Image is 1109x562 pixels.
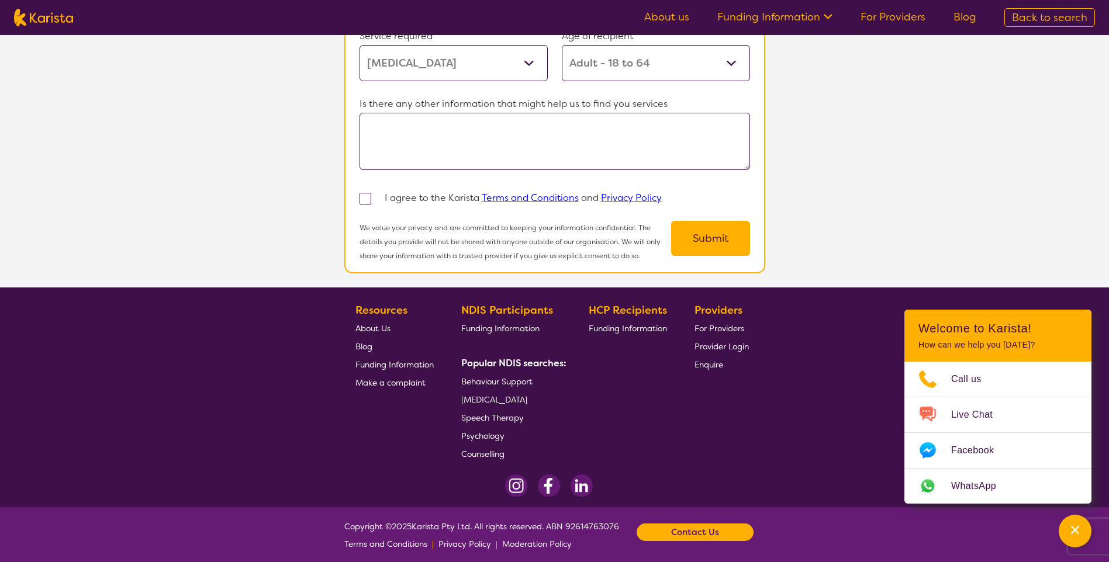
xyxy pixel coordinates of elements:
[461,372,562,390] a: Behaviour Support
[695,355,749,373] a: Enquire
[461,303,553,317] b: NDIS Participants
[502,539,572,549] span: Moderation Policy
[918,321,1077,335] h2: Welcome to Karista!
[953,10,976,24] a: Blog
[438,535,491,553] a: Privacy Policy
[461,408,562,426] a: Speech Therapy
[695,319,749,337] a: For Providers
[601,192,662,204] a: Privacy Policy
[432,535,434,553] p: |
[505,474,528,497] img: Instagram
[644,10,689,24] a: About us
[461,319,562,337] a: Funding Information
[360,221,671,263] p: We value your privacy and are committed to keeping your information confidential. The details you...
[904,362,1091,504] ul: Choose channel
[461,449,505,459] span: Counselling
[695,337,749,355] a: Provider Login
[570,474,593,497] img: LinkedIn
[355,319,434,337] a: About Us
[671,523,719,541] b: Contact Us
[461,445,562,463] a: Counselling
[344,535,427,553] a: Terms and Conditions
[461,412,524,423] span: Speech Therapy
[355,359,434,370] span: Funding Information
[344,539,427,549] span: Terms and Conditions
[360,95,750,113] p: Is there any other information that might help us to find you services
[502,535,572,553] a: Moderation Policy
[461,394,527,405] span: [MEDICAL_DATA]
[355,341,372,352] span: Blog
[461,323,540,334] span: Funding Information
[461,426,562,445] a: Psychology
[344,518,619,553] span: Copyright © 2025 Karista Pty Ltd. All rights reserved. ABN 92614763076
[355,355,434,373] a: Funding Information
[695,303,742,317] b: Providers
[461,431,505,441] span: Psychology
[1059,515,1091,547] button: Channel Menu
[1004,8,1095,27] a: Back to search
[537,474,561,497] img: Facebook
[355,303,407,317] b: Resources
[461,390,562,408] a: [MEDICAL_DATA]
[360,27,548,45] p: Service required
[589,323,667,334] span: Funding Information
[695,341,749,352] span: Provider Login
[951,406,1007,424] span: Live Chat
[461,357,566,369] b: Popular NDIS searches:
[671,221,750,256] button: Submit
[589,319,667,337] a: Funding Information
[1012,11,1087,25] span: Back to search
[951,442,1008,459] span: Facebook
[695,359,723,370] span: Enquire
[861,10,925,24] a: For Providers
[482,192,579,204] a: Terms and Conditions
[904,469,1091,504] a: Web link opens in a new tab.
[355,373,434,391] a: Make a complaint
[355,337,434,355] a: Blog
[496,535,498,553] p: |
[695,323,744,334] span: For Providers
[951,477,1010,495] span: WhatsApp
[14,9,73,26] img: Karista logo
[918,340,1077,350] p: How can we help you [DATE]?
[461,376,533,387] span: Behaviour Support
[355,377,426,388] span: Make a complaint
[904,310,1091,504] div: Channel Menu
[355,323,391,334] span: About Us
[438,539,491,549] span: Privacy Policy
[951,370,996,388] span: Call us
[717,10,832,24] a: Funding Information
[385,189,662,207] p: I agree to the Karista and
[562,27,750,45] p: Age of recipient
[589,303,667,317] b: HCP Recipients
